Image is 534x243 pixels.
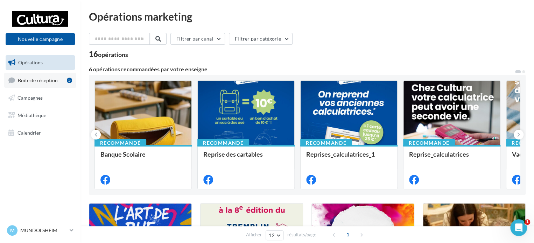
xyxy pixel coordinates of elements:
[94,139,146,147] div: Recommandé
[409,150,469,158] span: Reprise_calculatrices
[18,59,43,65] span: Opérations
[306,150,375,158] span: Reprises_calculatrices_1
[89,11,526,22] div: Opérations marketing
[6,33,75,45] button: Nouvelle campagne
[287,231,316,238] span: résultats/page
[4,126,76,140] a: Calendrier
[525,219,530,225] span: 1
[17,112,46,118] span: Médiathèque
[269,233,275,238] span: 12
[266,230,283,240] button: 12
[98,51,128,58] div: opérations
[4,91,76,105] a: Campagnes
[17,129,41,135] span: Calendrier
[197,139,249,147] div: Recommandé
[89,66,514,72] div: 6 opérations recommandées par votre enseigne
[203,150,263,158] span: Reprise des cartables
[17,95,43,101] span: Campagnes
[403,139,455,147] div: Recommandé
[246,231,262,238] span: Afficher
[170,33,225,45] button: Filtrer par canal
[510,219,527,236] iframe: Intercom live chat
[20,227,67,234] p: MUNDOLSHEIM
[67,78,72,83] div: 5
[89,50,128,58] div: 16
[100,150,146,158] span: Banque Scolaire
[4,108,76,123] a: Médiathèque
[10,227,15,234] span: M
[229,33,293,45] button: Filtrer par catégorie
[4,55,76,70] a: Opérations
[300,139,352,147] div: Recommandé
[6,224,75,237] a: M MUNDOLSHEIM
[18,77,58,83] span: Boîte de réception
[4,73,76,88] a: Boîte de réception5
[342,229,353,240] span: 1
